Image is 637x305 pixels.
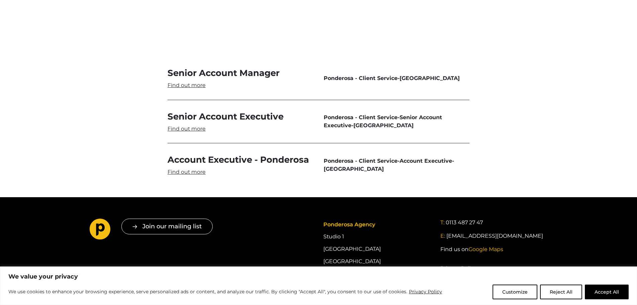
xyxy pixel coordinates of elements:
span: Ponderosa - Client Service [324,114,398,121]
span: Google Maps [468,246,503,252]
a: Find us onGoogle Maps [440,245,503,253]
a: Senior Account Manager [168,67,313,89]
a: Privacy Policy [440,264,476,273]
span: [GEOGRAPHIC_DATA] [400,75,460,81]
span: E: [440,233,445,239]
span: Ponderosa - Client Service [324,75,398,81]
span: [GEOGRAPHIC_DATA] [324,166,384,172]
span: Account Executive [400,158,452,164]
span: T: [440,219,444,226]
button: Accept All [585,285,629,299]
div: Studio 1 [GEOGRAPHIC_DATA] [GEOGRAPHIC_DATA] [GEOGRAPHIC_DATA] LS2 7BL [323,219,430,292]
span: Ponderosa - Client Service [324,158,398,164]
span: - - [324,113,469,130]
a: Senior Account Executive [168,111,313,133]
a: 0113 487 27 47 [446,219,483,227]
p: We use cookies to enhance your browsing experience, serve personalized ads or content, and analyz... [8,288,442,296]
a: Account Executive - Ponderosa [168,154,313,176]
a: Privacy Policy [409,288,442,296]
span: Ponderosa Agency [323,221,375,228]
span: - - [324,157,469,173]
span: - [324,74,469,82]
a: [EMAIL_ADDRESS][DOMAIN_NAME] [446,232,543,240]
p: We value your privacy [8,273,629,281]
button: Customize [493,285,537,299]
a: Go to homepage [90,219,111,242]
button: Reject All [540,285,582,299]
span: [GEOGRAPHIC_DATA] [353,122,414,129]
button: Join our mailing list [121,219,213,234]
